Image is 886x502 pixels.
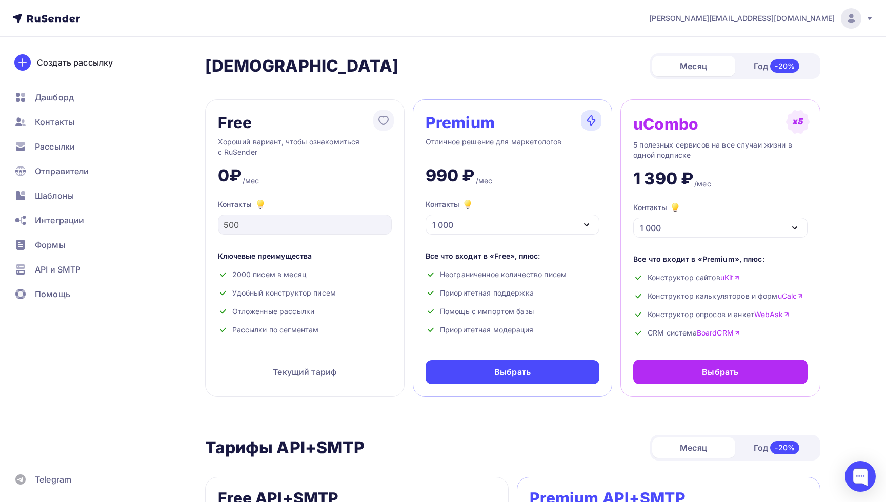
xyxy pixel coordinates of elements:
[702,366,738,378] div: Выбрать
[633,116,698,132] div: uCombo
[754,309,790,320] a: WebAsk
[426,325,599,335] div: Приоритетная модерация
[494,366,531,378] div: Выбрать
[633,201,807,238] button: Контакты 1 000
[218,165,241,186] div: 0₽
[697,328,740,338] a: BoardCRM
[35,140,75,153] span: Рассылки
[426,198,599,235] button: Контакты 1 000
[633,169,693,189] div: 1 390 ₽
[218,360,392,384] div: Текущий тариф
[218,325,392,335] div: Рассылки по сегментам
[243,176,259,186] div: /мес
[8,112,130,132] a: Контакты
[426,198,474,211] div: Контакты
[735,55,818,77] div: Год
[35,165,89,177] span: Отправители
[35,288,70,300] span: Помощь
[720,273,740,283] a: uKit
[648,291,803,301] span: Конструктор калькуляторов и форм
[426,306,599,317] div: Помощь с импортом базы
[633,140,807,160] div: 5 полезных сервисов на все случаи жизни в одной подписке
[205,437,365,458] h2: Тарифы API+SMTP
[648,273,740,283] span: Конструктор сайтов
[8,161,130,181] a: Отправители
[205,56,399,76] h2: [DEMOGRAPHIC_DATA]
[218,306,392,317] div: Отложенные рассылки
[426,137,599,157] div: Отличное решение для маркетологов
[218,137,392,157] div: Хороший вариант, чтобы ознакомиться с RuSender
[8,136,130,157] a: Рассылки
[35,91,74,103] span: Дашборд
[694,179,711,189] div: /мес
[426,165,475,186] div: 990 ₽
[8,185,130,206] a: Шаблоны
[35,239,65,251] span: Формы
[649,13,835,24] span: [PERSON_NAME][EMAIL_ADDRESS][DOMAIN_NAME]
[35,473,71,486] span: Telegram
[8,87,130,108] a: Дашборд
[35,116,74,128] span: Контакты
[648,309,790,320] span: Конструктор опросов и анкет
[476,176,493,186] div: /мес
[770,59,799,73] div: -20%
[770,441,799,454] div: -20%
[426,114,495,131] div: Premium
[218,269,392,280] div: 2000 писем в месяц
[426,288,599,298] div: Приоритетная поддержка
[35,190,74,202] span: Шаблоны
[35,214,84,226] span: Интеграции
[778,291,804,301] a: uCalc
[633,254,807,264] div: Все что входит в «Premium», плюс:
[426,251,599,261] div: Все что входит в «Free», плюс:
[218,198,392,211] div: Контакты
[37,56,113,69] div: Создать рассылку
[218,114,252,131] div: Free
[432,219,453,231] div: 1 000
[735,437,818,458] div: Год
[652,56,735,76] div: Месяц
[649,8,874,29] a: [PERSON_NAME][EMAIL_ADDRESS][DOMAIN_NAME]
[218,288,392,298] div: Удобный конструктор писем
[652,437,735,458] div: Месяц
[426,269,599,280] div: Неограниченное количество писем
[640,222,661,234] div: 1 000
[633,201,681,214] div: Контакты
[8,235,130,255] a: Формы
[35,263,80,276] span: API и SMTP
[218,251,392,261] div: Ключевые преимущества
[648,328,740,338] span: CRM система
